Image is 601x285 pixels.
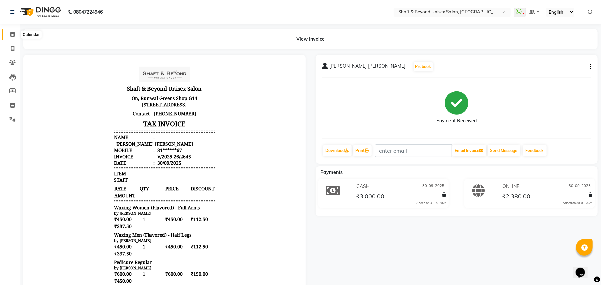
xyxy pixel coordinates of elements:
[160,236,185,243] span: ₹125.00
[84,115,98,121] span: STAFF
[135,182,160,189] span: ₹450.00
[452,145,486,156] button: Email Invoice
[573,258,594,278] iframe: chat widget
[84,231,121,236] small: by [PERSON_NAME]
[73,3,103,21] b: 08047224946
[160,154,185,161] span: ₹112.50
[523,145,547,156] a: Feedback
[488,145,520,156] button: Send Message
[109,236,134,243] span: 1
[323,145,352,156] a: Download
[84,154,109,161] span: ₹450.00
[123,98,124,104] span: :
[160,209,185,216] span: ₹150.00
[135,209,160,216] span: ₹600.00
[321,169,343,175] span: Payments
[353,145,372,156] a: Print
[330,63,406,72] span: [PERSON_NAME] [PERSON_NAME]
[416,201,446,205] div: Added on 30-09-2025
[84,177,121,182] small: by [PERSON_NAME]
[126,92,161,98] div: V/2025-26/2645
[160,123,185,130] span: DISCOUNT
[84,189,109,196] span: ₹337.50
[84,236,109,243] span: ₹500.00
[160,264,185,271] span: ₹500.00
[84,216,109,223] span: ₹450.00
[356,192,384,202] span: ₹3,000.00
[84,92,124,98] div: Invoice
[84,79,163,85] div: [PERSON_NAME] [PERSON_NAME]
[135,264,160,271] span: ₹2,000.00
[84,149,121,154] small: by [PERSON_NAME]
[109,5,160,21] img: file_1674720119425.jpeg
[84,130,109,137] span: AMOUNT
[84,225,124,231] span: Manicure Regular
[84,243,109,250] span: ₹375.00
[84,161,109,168] span: ₹337.50
[84,259,121,264] small: by [PERSON_NAME]
[17,3,63,21] img: logo
[563,201,592,205] div: Added on 30-09-2025
[84,252,139,259] span: Facial - [PERSON_NAME]
[84,123,109,130] span: RATE
[135,123,160,130] span: PRICE
[109,154,134,161] span: 1
[123,73,124,79] span: :
[84,85,124,92] div: Mobile
[84,271,109,278] span: ₹1,500.00
[135,154,160,161] span: ₹450.00
[422,183,444,190] span: 30-09-2025
[23,29,598,49] div: View Invoice
[84,170,161,177] span: Waxing Men (Flavored) - Half Legs
[109,209,134,216] span: 1
[84,48,185,57] p: Contact : [PHONE_NUMBER]
[84,204,121,209] small: by [PERSON_NAME]
[375,144,452,157] input: enter email
[84,109,96,115] span: ITEM
[436,118,477,125] div: Payment Received
[356,183,370,190] span: CASH
[84,32,185,48] p: On, Runwal Greens Shop G14 [STREET_ADDRESS]
[84,209,109,216] span: ₹600.00
[84,22,185,32] h3: Shaft & Beyond Unisex Salon
[126,98,151,104] div: 30/09/2025
[84,182,109,189] span: ₹450.00
[84,57,185,68] h3: TAX INVOICE
[503,183,520,190] span: ONLINE
[160,182,185,189] span: ₹112.50
[109,264,134,271] span: 1
[21,31,41,39] div: Calendar
[84,98,124,104] div: Date
[123,92,124,98] span: :
[109,182,134,189] span: 1
[84,143,170,149] span: Waxing Women (Flavored) - Full Arms
[123,85,124,92] span: :
[109,123,134,130] span: QTY
[414,62,433,71] button: Prebook
[135,236,160,243] span: ₹500.00
[569,183,591,190] span: 30-09-2025
[84,198,122,204] span: Pedicure Regular
[84,264,109,271] span: ₹2,000.00
[84,73,124,79] div: Name
[502,192,531,202] span: ₹2,380.00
